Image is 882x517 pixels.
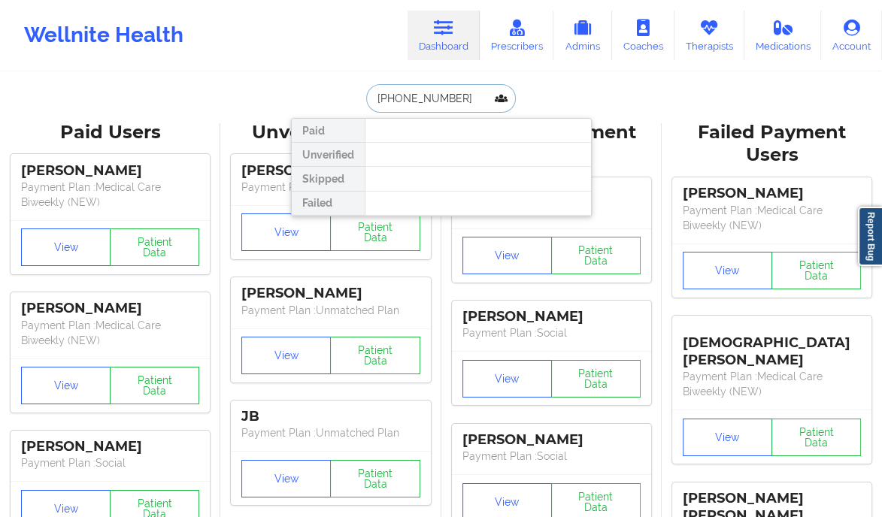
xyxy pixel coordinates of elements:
div: Failed [292,192,365,216]
div: JB [241,408,420,425]
p: Payment Plan : Unmatched Plan [241,425,420,440]
button: Patient Data [110,367,199,404]
div: Paid [292,119,365,143]
button: Patient Data [771,419,861,456]
p: Payment Plan : Unmatched Plan [241,303,420,318]
a: Report Bug [858,207,882,266]
button: View [462,237,552,274]
button: Patient Data [330,213,420,251]
a: Medications [744,11,822,60]
div: Failed Payment Users [672,121,871,168]
div: [PERSON_NAME] [21,300,199,317]
div: Skipped [292,167,365,191]
button: Patient Data [551,360,641,398]
button: Patient Data [330,460,420,497]
a: Coaches [612,11,674,60]
p: Payment Plan : Medical Care Biweekly (NEW) [683,369,861,399]
p: Payment Plan : Social [462,325,641,340]
button: View [21,367,111,404]
button: Patient Data [110,228,199,266]
div: [PERSON_NAME] [21,162,199,180]
a: Admins [553,11,612,60]
button: View [21,228,111,266]
a: Therapists [674,11,744,60]
p: Payment Plan : Unmatched Plan [241,180,420,195]
div: [PERSON_NAME] [241,285,420,302]
div: Unverified [292,143,365,167]
p: Payment Plan : Social [462,449,641,464]
button: Patient Data [771,252,861,289]
button: Patient Data [330,337,420,374]
button: View [241,460,331,497]
div: [PERSON_NAME] [21,438,199,455]
button: View [462,360,552,398]
button: Patient Data [551,237,641,274]
a: Account [821,11,882,60]
div: Unverified Users [231,121,430,144]
div: [PERSON_NAME] [462,308,641,325]
a: Dashboard [408,11,480,60]
p: Payment Plan : Social [21,455,199,470]
div: [PERSON_NAME] [241,162,420,180]
div: [DEMOGRAPHIC_DATA][PERSON_NAME] [683,323,861,369]
button: View [683,419,772,456]
button: View [241,213,331,251]
button: View [241,337,331,374]
div: Paid Users [11,121,210,144]
p: Payment Plan : Medical Care Biweekly (NEW) [21,180,199,210]
div: [PERSON_NAME] [683,185,861,202]
p: Payment Plan : Medical Care Biweekly (NEW) [683,203,861,233]
a: Prescribers [480,11,554,60]
button: View [683,252,772,289]
p: Payment Plan : Medical Care Biweekly (NEW) [21,318,199,348]
div: [PERSON_NAME] [462,431,641,449]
